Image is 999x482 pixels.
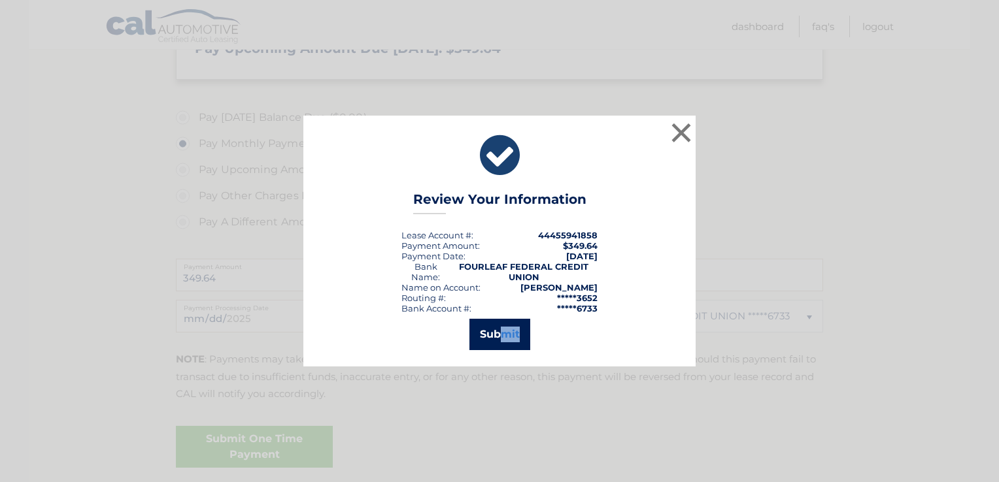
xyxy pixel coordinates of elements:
strong: FOURLEAF FEDERAL CREDIT UNION [459,261,588,282]
div: Routing #: [401,293,446,303]
div: : [401,251,466,261]
span: [DATE] [566,251,598,261]
div: Bank Account #: [401,303,471,313]
div: Name on Account: [401,282,481,293]
div: Lease Account #: [401,230,473,240]
button: Submit [469,319,530,350]
div: Bank Name: [401,261,450,282]
span: Payment Date [401,251,464,261]
strong: 44455941858 [538,230,598,240]
h3: Review Your Information [413,191,586,214]
span: $349.64 [563,240,598,251]
button: × [668,120,694,146]
strong: [PERSON_NAME] [520,282,598,293]
div: Payment Amount: [401,240,480,251]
